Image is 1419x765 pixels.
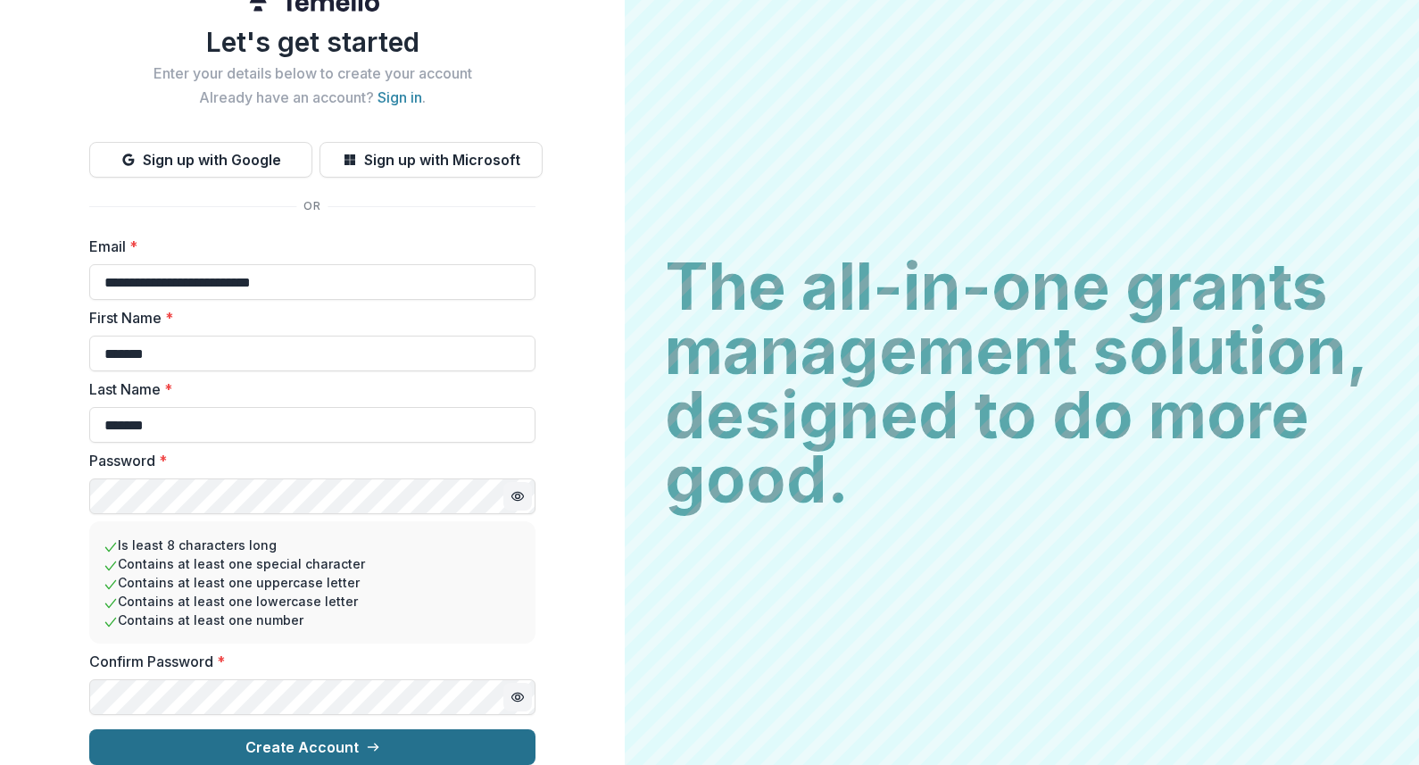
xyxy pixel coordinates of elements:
[89,729,535,765] button: Create Account
[89,651,525,672] label: Confirm Password
[378,88,422,106] a: Sign in
[89,307,525,328] label: First Name
[89,378,525,400] label: Last Name
[503,683,532,711] button: Toggle password visibility
[104,536,521,554] li: Is least 8 characters long
[89,26,535,58] h1: Let's get started
[89,65,535,82] h2: Enter your details below to create your account
[104,611,521,629] li: Contains at least one number
[89,142,312,178] button: Sign up with Google
[319,142,543,178] button: Sign up with Microsoft
[104,554,521,573] li: Contains at least one special character
[503,482,532,511] button: Toggle password visibility
[89,450,525,471] label: Password
[89,89,535,106] h2: Already have an account? .
[104,592,521,611] li: Contains at least one lowercase letter
[89,236,525,257] label: Email
[104,573,521,592] li: Contains at least one uppercase letter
